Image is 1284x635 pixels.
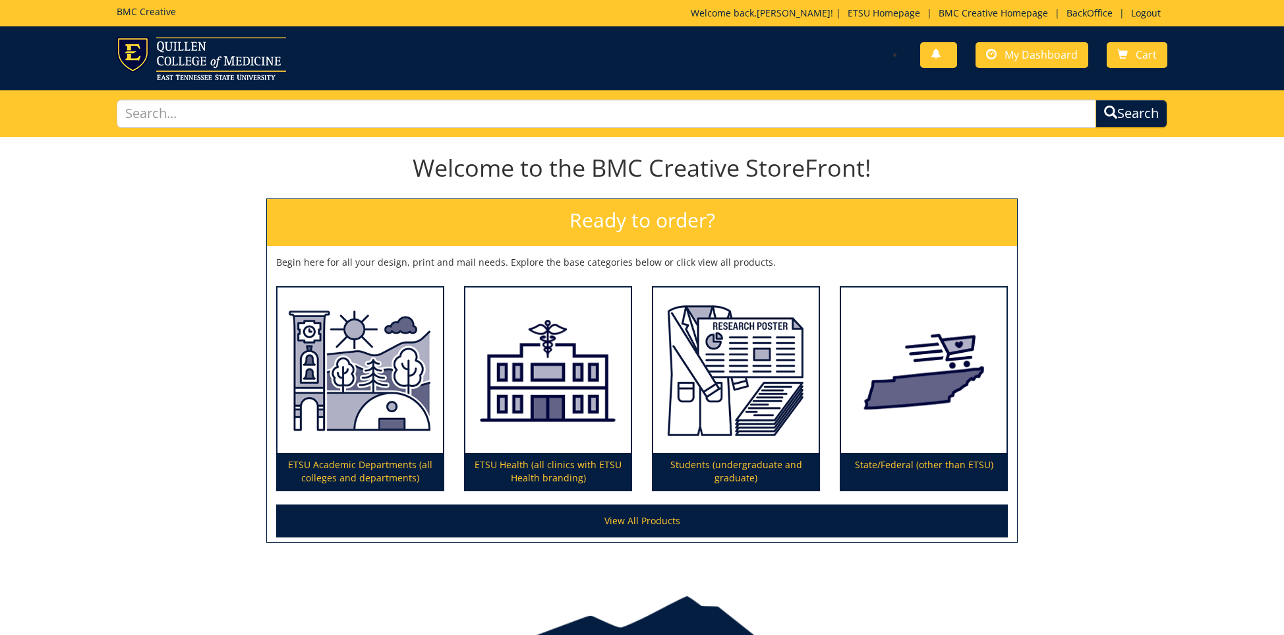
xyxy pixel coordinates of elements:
a: [PERSON_NAME] [757,7,831,19]
a: BMC Creative Homepage [932,7,1055,19]
a: View All Products [276,504,1008,537]
img: ETSU Academic Departments (all colleges and departments) [277,287,443,454]
h2: Ready to order? [267,199,1017,246]
span: My Dashboard [1005,47,1078,62]
input: Search... [117,100,1095,128]
img: ETSU logo [117,37,286,80]
p: Welcome back, ! | | | | [691,7,1167,20]
img: ETSU Health (all clinics with ETSU Health branding) [465,287,631,454]
img: Students (undergraduate and graduate) [653,287,819,454]
img: State/Federal (other than ETSU) [841,287,1007,454]
p: Begin here for all your design, print and mail needs. Explore the base categories below or click ... [276,256,1008,269]
a: Cart [1107,42,1167,68]
span: Cart [1136,47,1157,62]
p: ETSU Health (all clinics with ETSU Health branding) [465,453,631,490]
a: ETSU Academic Departments (all colleges and departments) [277,287,443,491]
a: ETSU Homepage [841,7,927,19]
a: BackOffice [1060,7,1119,19]
p: ETSU Academic Departments (all colleges and departments) [277,453,443,490]
a: State/Federal (other than ETSU) [841,287,1007,491]
p: Students (undergraduate and graduate) [653,453,819,490]
a: Students (undergraduate and graduate) [653,287,819,491]
h5: BMC Creative [117,7,176,16]
a: ETSU Health (all clinics with ETSU Health branding) [465,287,631,491]
p: State/Federal (other than ETSU) [841,453,1007,490]
button: Search [1095,100,1167,128]
a: My Dashboard [976,42,1088,68]
h1: Welcome to the BMC Creative StoreFront! [266,155,1018,181]
a: Logout [1124,7,1167,19]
